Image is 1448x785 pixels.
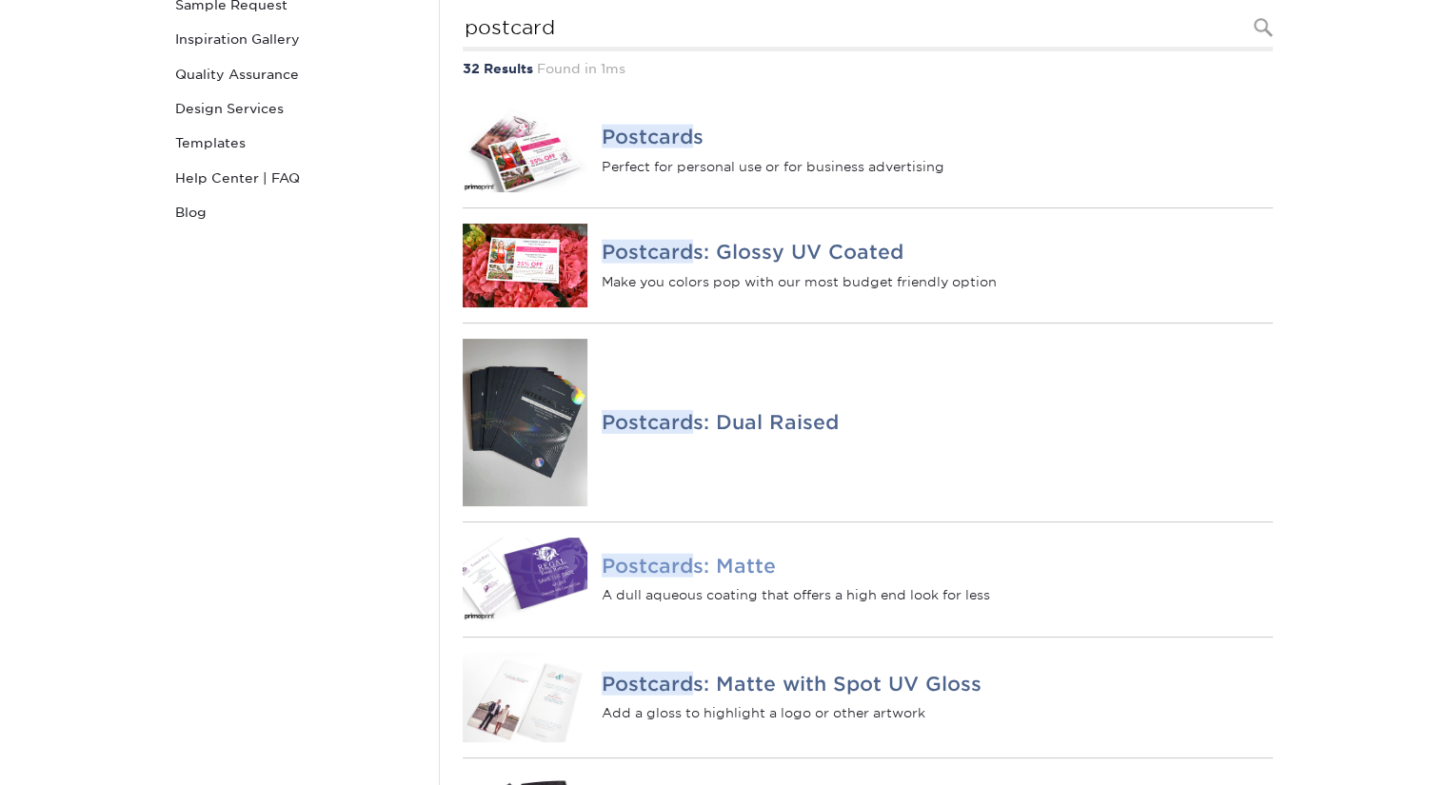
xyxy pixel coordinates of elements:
[602,125,693,148] em: Postcard
[463,324,1273,521] a: Postcards: Dual Raised Postcards: Dual Raised
[602,156,1272,175] p: Perfect for personal use or for business advertising
[602,585,1272,604] p: A dull aqueous coating that offers a high end look for less
[463,638,1273,757] a: Postcards: Matte with Spot UV Gloss Postcards: Matte with Spot UV Gloss Add a gloss to highlight ...
[168,126,425,160] a: Templates
[602,672,1272,695] h4: s: Matte with Spot UV Gloss
[463,108,588,192] img: Postcards
[463,538,588,621] img: Postcards: Matte
[602,411,1272,434] h4: s: Dual Raised
[463,653,588,742] img: Postcards: Matte with Spot UV Gloss
[463,8,1273,51] input: Search Products...
[168,195,425,229] a: Blog
[463,61,533,76] strong: 32 Results
[602,126,1272,148] h4: s
[168,22,425,56] a: Inspiration Gallery
[602,553,693,577] em: Postcard
[463,339,588,506] img: Postcards: Dual Raised
[602,703,1272,722] p: Add a gloss to highlight a logo or other artwork
[602,410,693,434] em: Postcard
[463,208,1273,323] a: Postcards: Glossy UV Coated Postcards: Glossy UV Coated Make you colors pop with our most budget ...
[463,522,1273,637] a: Postcards: Matte Postcards: Matte A dull aqueous coating that offers a high end look for less
[168,57,425,91] a: Quality Assurance
[168,91,425,126] a: Design Services
[602,271,1272,290] p: Make you colors pop with our most budget friendly option
[168,161,425,195] a: Help Center | FAQ
[463,224,588,307] img: Postcards: Glossy UV Coated
[602,240,693,264] em: Postcard
[537,61,625,76] span: Found in 1ms
[602,241,1272,264] h4: s: Glossy UV Coated
[602,554,1272,577] h4: s: Matte
[463,93,1273,207] a: Postcards Postcards Perfect for personal use or for business advertising
[602,671,693,695] em: Postcard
